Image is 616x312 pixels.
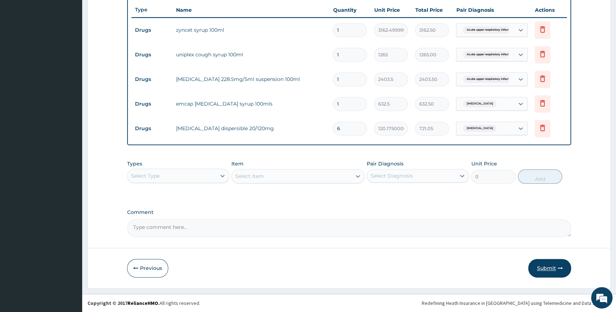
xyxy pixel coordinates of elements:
div: Chat with us now [37,40,120,49]
span: [MEDICAL_DATA] [463,125,496,132]
td: Drugs [131,48,172,61]
th: Total Price [411,3,452,17]
td: zyncet syrup 100ml [172,23,330,37]
span: Acute upper respiratory infect... [463,51,515,58]
th: Actions [531,3,567,17]
button: Submit [528,259,571,277]
td: [MEDICAL_DATA] dispersible 20/120mg [172,121,330,135]
span: Acute upper respiratory infect... [463,26,515,34]
textarea: Type your message and hit 'Enter' [4,195,136,220]
a: RelianceHMO [127,300,158,306]
footer: All rights reserved. [82,294,616,312]
td: emcap [MEDICAL_DATA] syrup 100mls [172,97,330,111]
td: uniplex cough syrup 100ml [172,47,330,62]
th: Quantity [329,3,370,17]
label: Comment [127,209,571,215]
label: Unit Price [471,160,497,167]
td: Drugs [131,73,172,86]
th: Pair Diagnosis [452,3,531,17]
th: Name [172,3,330,17]
td: [MEDICAL_DATA] 228.5mg/5ml suspension 100ml [172,72,330,86]
td: Drugs [131,97,172,111]
div: Redefining Heath Insurance in [GEOGRAPHIC_DATA] using Telemedicine and Data Science! [422,300,611,307]
td: Drugs [131,24,172,37]
th: Type [131,3,172,16]
label: Types [127,161,142,167]
label: Pair Diagnosis [367,160,404,167]
div: Select Type [131,172,160,179]
strong: Copyright © 2017 . [87,300,160,306]
span: [MEDICAL_DATA] [463,100,496,107]
div: Select Diagnosis [371,172,412,179]
th: Unit Price [370,3,411,17]
span: We're online! [41,90,99,162]
button: Previous [127,259,168,277]
div: Minimize live chat window [117,4,134,21]
button: Add [518,169,562,184]
td: Drugs [131,122,172,135]
span: Acute upper respiratory infect... [463,76,515,83]
label: Item [231,160,244,167]
img: d_794563401_company_1708531726252_794563401 [13,36,29,53]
